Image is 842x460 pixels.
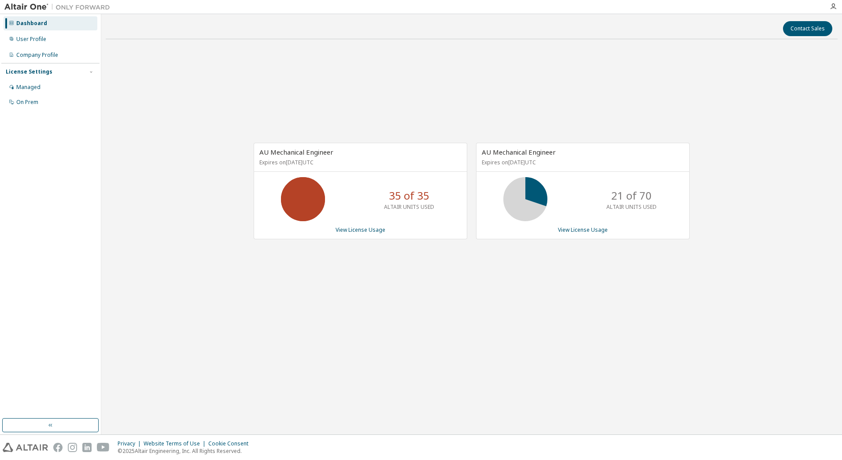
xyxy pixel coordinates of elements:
img: youtube.svg [97,443,110,452]
img: instagram.svg [68,443,77,452]
img: Altair One [4,3,114,11]
p: Expires on [DATE] UTC [259,159,459,166]
img: linkedin.svg [82,443,92,452]
span: AU Mechanical Engineer [482,148,556,156]
div: Cookie Consent [208,440,254,447]
p: ALTAIR UNITS USED [384,203,434,211]
div: Privacy [118,440,144,447]
div: User Profile [16,36,46,43]
div: Dashboard [16,20,47,27]
p: © 2025 Altair Engineering, Inc. All Rights Reserved. [118,447,254,455]
img: altair_logo.svg [3,443,48,452]
div: License Settings [6,68,52,75]
span: AU Mechanical Engineer [259,148,333,156]
p: 35 of 35 [389,188,429,203]
p: ALTAIR UNITS USED [606,203,657,211]
p: Expires on [DATE] UTC [482,159,682,166]
div: Website Terms of Use [144,440,208,447]
div: Managed [16,84,41,91]
button: Contact Sales [783,21,832,36]
a: View License Usage [558,226,608,234]
div: On Prem [16,99,38,106]
p: 21 of 70 [611,188,652,203]
a: View License Usage [336,226,385,234]
img: facebook.svg [53,443,63,452]
div: Company Profile [16,52,58,59]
